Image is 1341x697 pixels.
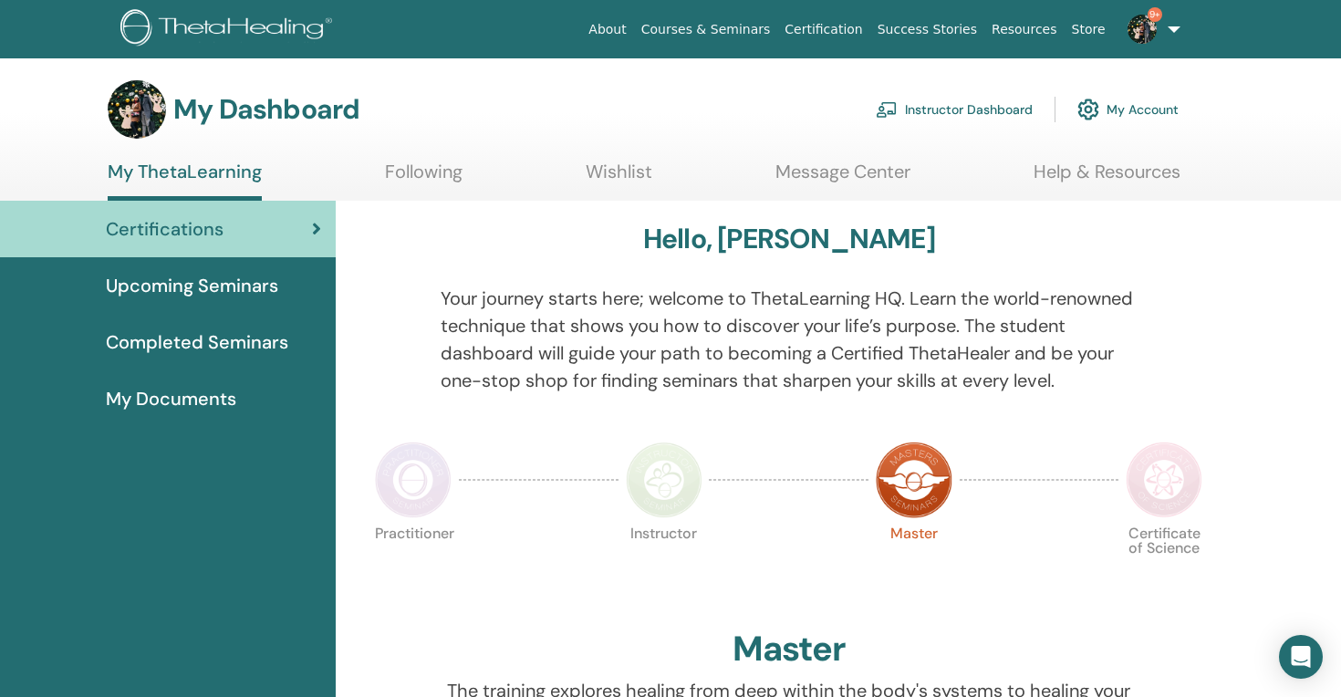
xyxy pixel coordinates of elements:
img: default.jpg [108,80,166,139]
p: Your journey starts here; welcome to ThetaLearning HQ. Learn the world-renowned technique that sh... [441,285,1138,394]
h2: Master [733,629,846,671]
img: logo.png [120,9,338,50]
a: Success Stories [870,13,984,47]
span: Certifications [106,215,223,243]
a: Following [385,161,463,196]
a: Store [1065,13,1113,47]
a: Help & Resources [1034,161,1180,196]
h3: Hello, [PERSON_NAME] [643,223,935,255]
img: cog.svg [1077,94,1099,125]
img: Instructor [626,442,702,518]
img: Master [876,442,952,518]
a: Certification [777,13,869,47]
h3: My Dashboard [173,93,359,126]
a: About [581,13,633,47]
img: Practitioner [375,442,452,518]
a: My Account [1077,89,1179,130]
span: Upcoming Seminars [106,272,278,299]
img: Certificate of Science [1126,442,1202,518]
a: My ThetaLearning [108,161,262,201]
p: Practitioner [375,526,452,603]
a: Instructor Dashboard [876,89,1033,130]
p: Certificate of Science [1126,526,1202,603]
a: Resources [984,13,1065,47]
div: Open Intercom Messenger [1279,635,1323,679]
span: Completed Seminars [106,328,288,356]
span: My Documents [106,385,236,412]
a: Message Center [775,161,910,196]
p: Master [876,526,952,603]
a: Wishlist [586,161,652,196]
img: chalkboard-teacher.svg [876,101,898,118]
a: Courses & Seminars [634,13,778,47]
span: 9+ [1148,7,1162,22]
p: Instructor [626,526,702,603]
img: default.jpg [1128,15,1157,44]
